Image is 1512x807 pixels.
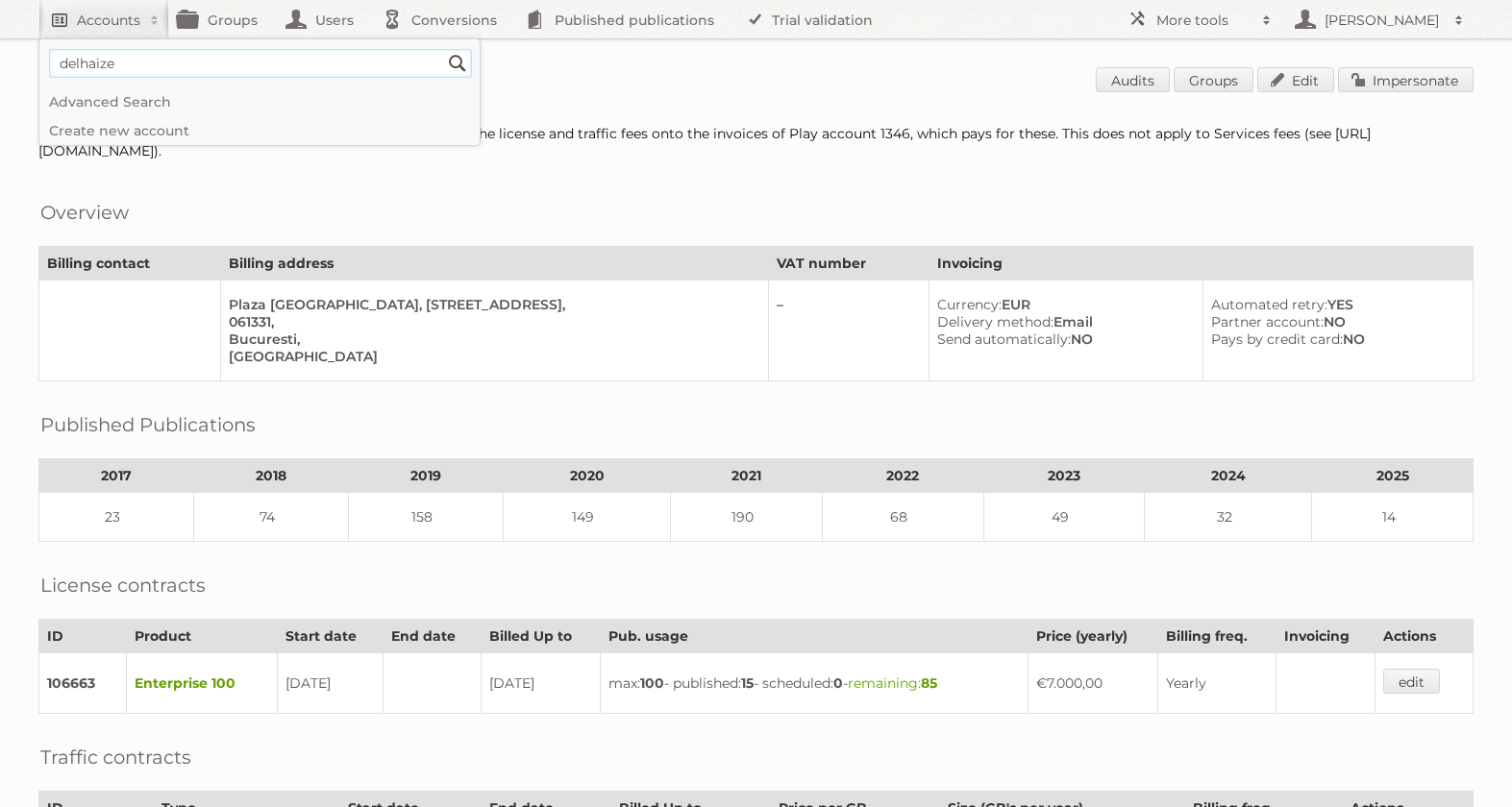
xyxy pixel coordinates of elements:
[229,296,753,313] div: Plaza [GEOGRAPHIC_DATA], [STREET_ADDRESS],
[640,674,664,692] strong: 100
[601,620,1028,653] th: Pub. usage
[229,330,753,348] div: Bucuresti,
[1312,459,1474,493] th: 2025
[39,247,221,281] th: Billing contact
[1257,67,1334,92] a: Edit
[1156,11,1252,30] h2: More tools
[38,125,1474,159] div: [Contract 106663 + 106665] Automatic billing is disabled to copy the license and traffic fees ont...
[1028,653,1158,714] td: €7.000,00
[39,493,194,542] td: 23
[768,247,929,281] th: VAT number
[1320,11,1445,30] h2: [PERSON_NAME]
[937,330,1186,348] div: NO
[848,674,937,692] span: remaining:
[983,459,1145,493] th: 2023
[1376,620,1474,653] th: Actions
[443,49,472,78] input: Search
[40,743,191,771] h2: Traffic contracts
[349,493,504,542] td: 158
[278,620,384,653] th: Start date
[39,116,480,145] a: Create new account
[77,11,140,30] h2: Accounts
[481,653,601,714] td: [DATE]
[504,459,671,493] th: 2020
[930,247,1474,281] th: Invoicing
[1028,620,1158,653] th: Price (yearly)
[937,313,1053,330] span: Delivery method:
[278,653,384,714] td: [DATE]
[1145,493,1312,542] td: 32
[937,296,1186,313] div: EUR
[126,620,277,653] th: Product
[39,620,127,653] th: ID
[40,198,129,227] h2: Overview
[39,87,480,116] a: Advanced Search
[126,653,277,714] td: Enterprise 100
[1158,653,1277,714] td: Yearly
[822,493,983,542] td: 68
[822,459,983,493] th: 2022
[39,459,194,493] th: 2017
[671,459,823,493] th: 2021
[768,281,929,381] td: –
[921,674,937,692] strong: 85
[384,620,482,653] th: End date
[1211,313,1457,330] div: NO
[937,313,1186,330] div: Email
[220,247,768,281] th: Billing address
[194,459,349,493] th: 2018
[1383,669,1440,694] a: edit
[40,571,206,599] h2: License contracts
[229,348,753,365] div: [GEOGRAPHIC_DATA]
[601,653,1028,714] td: max: - published: - scheduled: -
[833,674,843,692] strong: 0
[1211,313,1324,330] span: Partner account:
[671,493,823,542] td: 190
[1211,296,1327,313] span: Automated retry:
[937,296,1002,313] span: Currency:
[1312,493,1474,542] td: 14
[38,67,1474,96] h1: Account 88415: MEGA IMAGE
[983,493,1145,542] td: 49
[1211,296,1457,313] div: YES
[39,653,127,714] td: 106663
[194,493,349,542] td: 74
[1211,330,1457,348] div: NO
[1211,330,1343,348] span: Pays by credit card:
[1174,67,1253,92] a: Groups
[937,330,1071,348] span: Send automatically:
[741,674,754,692] strong: 15
[1145,459,1312,493] th: 2024
[1338,67,1474,92] a: Impersonate
[1158,620,1277,653] th: Billing freq.
[481,620,601,653] th: Billed Up to
[349,459,504,493] th: 2019
[229,313,753,330] div: 061331,
[1277,620,1376,653] th: Invoicing
[504,493,671,542] td: 149
[1096,67,1170,92] a: Audits
[40,410,256,439] h2: Published Publications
